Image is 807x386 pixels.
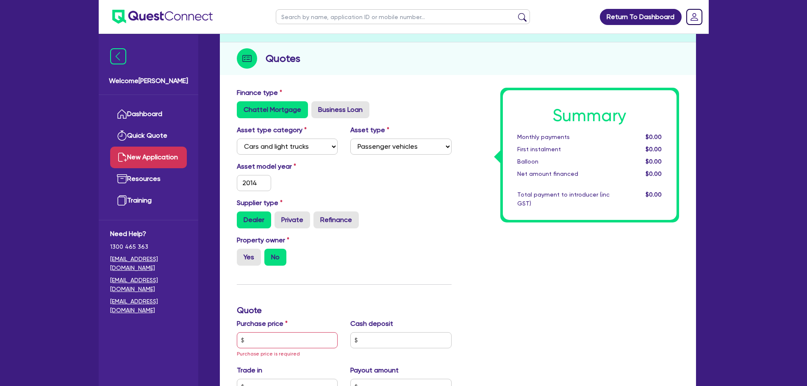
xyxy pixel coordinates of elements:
[517,106,662,126] h1: Summary
[276,9,530,24] input: Search by name, application ID or mobile number...
[230,161,344,172] label: Asset model year
[237,319,288,329] label: Purchase price
[112,10,213,24] img: quest-connect-logo-blue
[110,147,187,168] a: New Application
[237,88,282,98] label: Finance type
[110,190,187,211] a: Training
[350,319,393,329] label: Cash deposit
[646,133,662,140] span: $0.00
[264,249,286,266] label: No
[311,101,369,118] label: Business Loan
[646,158,662,165] span: $0.00
[110,229,187,239] span: Need Help?
[237,198,283,208] label: Supplier type
[266,51,300,66] h2: Quotes
[646,146,662,153] span: $0.00
[511,157,616,166] div: Balloon
[646,191,662,198] span: $0.00
[511,190,616,208] div: Total payment to introducer (inc GST)
[350,365,399,375] label: Payout amount
[110,255,187,272] a: [EMAIL_ADDRESS][DOMAIN_NAME]
[109,76,188,86] span: Welcome [PERSON_NAME]
[511,169,616,178] div: Net amount financed
[237,235,289,245] label: Property owner
[117,195,127,205] img: training
[237,125,307,135] label: Asset type category
[237,249,261,266] label: Yes
[237,101,308,118] label: Chattel Mortgage
[110,297,187,315] a: [EMAIL_ADDRESS][DOMAIN_NAME]
[237,365,262,375] label: Trade in
[600,9,682,25] a: Return To Dashboard
[511,145,616,154] div: First instalment
[110,242,187,251] span: 1300 465 363
[237,211,271,228] label: Dealer
[237,305,452,315] h3: Quote
[110,48,126,64] img: icon-menu-close
[275,211,310,228] label: Private
[117,174,127,184] img: resources
[117,152,127,162] img: new-application
[110,103,187,125] a: Dashboard
[237,351,300,357] span: Purchase price is required
[117,131,127,141] img: quick-quote
[110,168,187,190] a: Resources
[646,170,662,177] span: $0.00
[110,276,187,294] a: [EMAIL_ADDRESS][DOMAIN_NAME]
[350,125,389,135] label: Asset type
[683,6,705,28] a: Dropdown toggle
[511,133,616,142] div: Monthly payments
[313,211,359,228] label: Refinance
[110,125,187,147] a: Quick Quote
[237,48,257,69] img: step-icon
